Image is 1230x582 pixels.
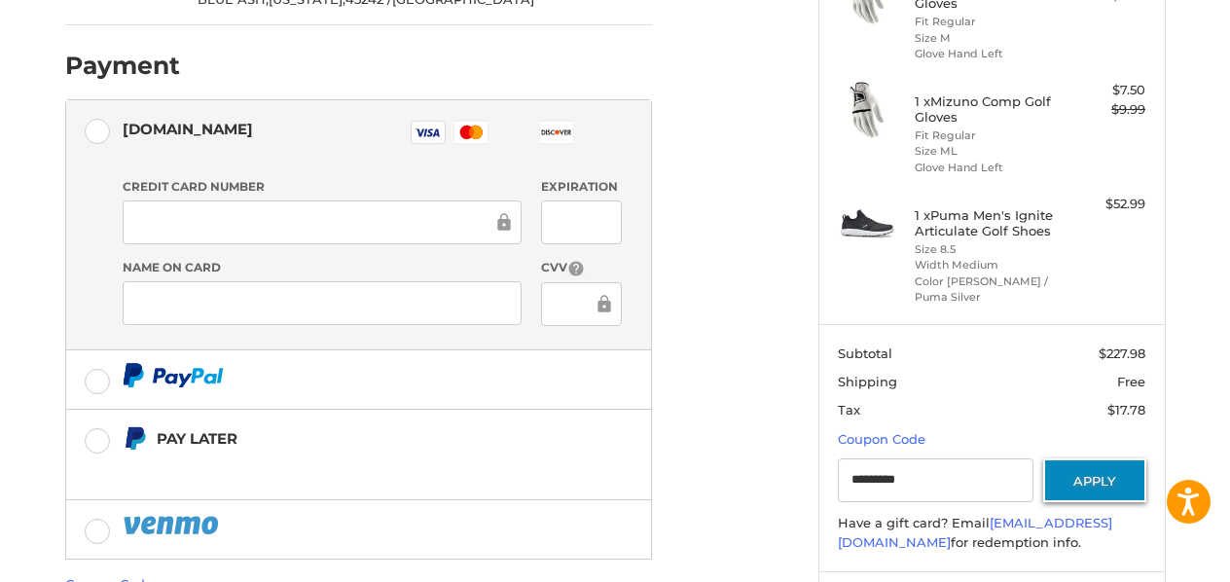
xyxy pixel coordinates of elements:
[1099,346,1145,361] span: $227.98
[838,458,1033,502] input: Gift Certificate or Coupon Code
[915,46,1064,62] li: Glove Hand Left
[1043,458,1146,502] button: Apply
[123,363,224,387] img: PayPal icon
[123,113,253,145] div: [DOMAIN_NAME]
[915,143,1064,160] li: Size ML
[157,422,529,455] div: Pay Later
[838,346,892,361] span: Subtotal
[541,178,622,196] label: Expiration
[1068,81,1145,100] div: $7.50
[915,127,1064,144] li: Fit Regular
[838,514,1145,552] div: Have a gift card? Email for redemption info.
[915,241,1064,258] li: Size 8.5
[838,515,1112,550] a: [EMAIL_ADDRESS][DOMAIN_NAME]
[915,207,1064,239] h4: 1 x Puma Men's Ignite Articulate Golf Shoes
[1068,100,1145,120] div: $9.99
[123,459,529,476] iframe: PayPal Message 1
[1107,402,1145,418] span: $17.78
[123,513,222,537] img: PayPal icon
[1117,374,1145,389] span: Free
[123,259,522,276] label: Name on Card
[838,431,925,447] a: Coupon Code
[65,51,180,81] h2: Payment
[915,30,1064,47] li: Size M
[915,93,1064,126] h4: 1 x Mizuno Comp Golf Gloves
[123,426,147,451] img: Pay Later icon
[915,273,1064,306] li: Color [PERSON_NAME] / Puma Silver
[915,257,1064,273] li: Width Medium
[1068,195,1145,214] div: $52.99
[915,14,1064,30] li: Fit Regular
[915,160,1064,176] li: Glove Hand Left
[838,402,860,418] span: Tax
[123,178,522,196] label: Credit Card Number
[838,374,897,389] span: Shipping
[541,259,622,277] label: CVV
